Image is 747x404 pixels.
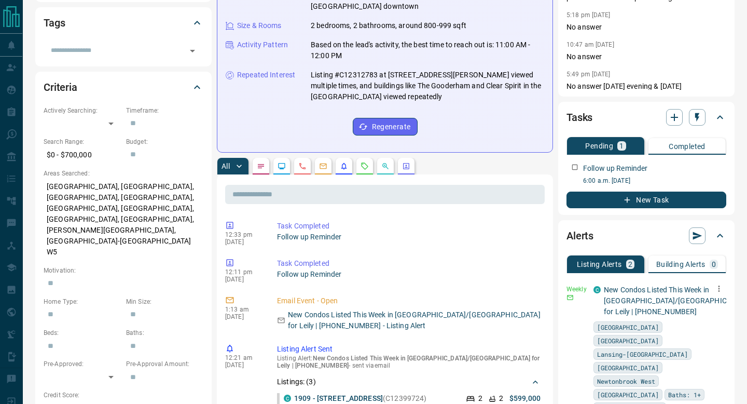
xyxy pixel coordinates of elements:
[381,162,390,170] svg: Opportunities
[44,146,121,164] p: $0 - $700,000
[566,51,726,62] p: No answer
[126,106,203,115] p: Timeframe:
[126,297,203,306] p: Min Size:
[319,162,327,170] svg: Emails
[277,221,541,232] p: Task Completed
[44,79,77,96] h2: Criteria
[509,393,541,404] p: $599,000
[478,393,482,404] p: 2
[44,15,65,31] h2: Tags
[566,294,574,301] svg: Email
[185,44,200,58] button: Open
[277,372,541,392] div: Listings: (3)
[277,355,539,369] span: New Condos Listed This Week in [GEOGRAPHIC_DATA]/[GEOGRAPHIC_DATA] for Leily | [PHONE_NUMBER]
[225,313,261,320] p: [DATE]
[597,389,659,400] span: [GEOGRAPHIC_DATA]
[566,109,592,126] h2: Tasks
[566,105,726,130] div: Tasks
[126,328,203,338] p: Baths:
[44,178,203,261] p: [GEOGRAPHIC_DATA], [GEOGRAPHIC_DATA], [GEOGRAPHIC_DATA], [GEOGRAPHIC_DATA], [GEOGRAPHIC_DATA], [G...
[712,261,716,268] p: 0
[577,261,622,268] p: Listing Alerts
[566,227,593,244] h2: Alerts
[566,285,587,294] p: Weekly
[237,39,288,50] p: Activity Pattern
[225,361,261,369] p: [DATE]
[628,261,632,268] p: 2
[294,394,383,402] a: 1909 - [STREET_ADDRESS]
[566,41,614,48] p: 10:47 am [DATE]
[126,137,203,146] p: Budget:
[284,395,291,402] div: condos.ca
[44,266,203,275] p: Motivation:
[225,306,261,313] p: 1:13 am
[597,349,688,359] span: Lansing-[GEOGRAPHIC_DATA]
[257,162,265,170] svg: Notes
[619,142,624,150] p: 1
[44,328,121,338] p: Beds:
[44,359,121,369] p: Pre-Approved:
[583,176,726,185] p: 6:00 a.m. [DATE]
[593,286,601,293] div: condos.ca
[566,71,611,78] p: 5:49 pm [DATE]
[44,297,121,306] p: Home Type:
[597,335,659,346] span: [GEOGRAPHIC_DATA]
[44,106,121,115] p: Actively Searching:
[225,354,261,361] p: 12:21 am
[311,20,466,31] p: 2 bedrooms, 2 bathrooms, around 800-999 sqft
[499,393,503,404] p: 2
[237,20,282,31] p: Size & Rooms
[277,232,541,243] p: Follow up Reminder
[44,390,203,400] p: Credit Score:
[340,162,348,170] svg: Listing Alerts
[126,359,203,369] p: Pre-Approval Amount:
[311,70,544,102] p: Listing #C12312783 at [STREET_ADDRESS][PERSON_NAME] viewed multiple times, and buildings like The...
[277,376,316,387] p: Listings: ( 3 )
[566,223,726,248] div: Alerts
[566,22,726,33] p: No answer
[44,137,121,146] p: Search Range:
[585,142,613,150] p: Pending
[277,355,541,369] p: Listing Alert : - sent via email
[277,295,541,306] p: Email Event - Open
[44,10,203,35] div: Tags
[566,11,611,19] p: 5:18 pm [DATE]
[222,163,230,170] p: All
[597,322,659,332] span: [GEOGRAPHIC_DATA]
[225,268,261,276] p: 12:11 pm
[278,162,286,170] svg: Lead Browsing Activity
[225,238,261,246] p: [DATE]
[597,376,655,386] span: Newtonbrook West
[277,269,541,280] p: Follow up Reminder
[669,143,706,150] p: Completed
[277,344,541,355] p: Listing Alert Sent
[298,162,307,170] svg: Calls
[44,169,203,178] p: Areas Searched:
[277,258,541,269] p: Task Completed
[656,261,706,268] p: Building Alerts
[288,309,541,331] p: New Condos Listed This Week in [GEOGRAPHIC_DATA]/[GEOGRAPHIC_DATA] for Leily | [PHONE_NUMBER] - L...
[225,276,261,283] p: [DATE]
[402,162,410,170] svg: Agent Actions
[668,389,701,400] span: Baths: 1+
[225,231,261,238] p: 12:33 pm
[294,393,426,404] p: (C12399724)
[361,162,369,170] svg: Requests
[597,362,659,373] span: [GEOGRAPHIC_DATA]
[353,118,418,136] button: Regenerate
[566,81,726,92] p: No answer [DATE] evening & [DATE]
[583,163,647,174] p: Follow up Reminder
[311,39,544,61] p: Based on the lead's activity, the best time to reach out is: 11:00 AM - 12:00 PM
[566,192,726,208] button: New Task
[237,70,295,80] p: Repeated Interest
[44,75,203,100] div: Criteria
